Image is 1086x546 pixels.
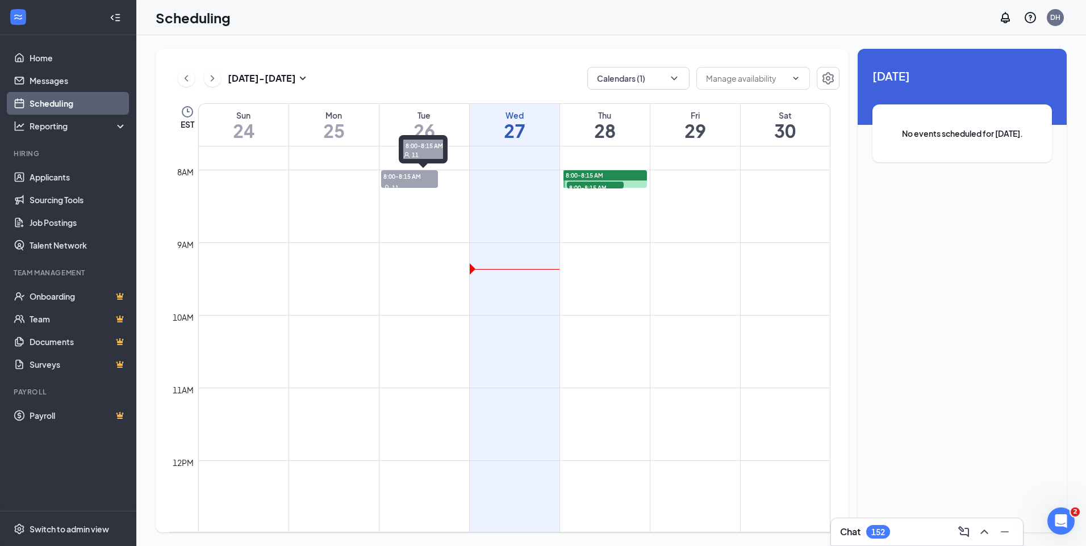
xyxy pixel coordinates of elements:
a: PayrollCrown [30,404,127,427]
a: SurveysCrown [30,353,127,376]
button: ChevronLeft [178,70,195,87]
svg: ChevronDown [669,73,680,84]
div: 11am [170,384,196,396]
svg: ChevronLeft [181,72,192,85]
a: Home [30,47,127,69]
a: Messages [30,69,127,92]
a: DocumentsCrown [30,330,127,353]
div: Sat [741,110,830,121]
svg: Minimize [998,525,1012,539]
div: Reporting [30,120,127,132]
div: 10am [170,311,196,324]
div: Tue [379,110,469,121]
svg: Collapse [110,12,121,23]
div: Hiring [14,149,124,158]
div: 12pm [170,456,196,469]
div: Wed [470,110,559,121]
iframe: Intercom live chat [1047,507,1075,535]
span: 8:00-8:15 AM [566,171,603,179]
h1: 28 [560,121,650,140]
input: Manage availability [706,72,787,85]
svg: Notifications [999,11,1012,24]
svg: Settings [821,72,835,85]
div: Payroll [14,387,124,397]
svg: User [383,184,390,191]
button: Calendars (1)ChevronDown [587,67,690,90]
a: TeamCrown [30,308,127,330]
span: 11 [392,184,399,192]
h1: 30 [741,121,830,140]
svg: SmallChevronDown [296,72,310,85]
a: August 28, 2025 [560,104,650,146]
svg: WorkstreamLogo [12,11,24,23]
svg: User [403,152,410,158]
svg: ComposeMessage [957,525,971,539]
div: Mon [289,110,379,121]
h1: Scheduling [156,8,231,27]
a: Applicants [30,166,127,188]
span: EST [181,119,194,130]
div: 8am [175,166,196,178]
a: August 24, 2025 [199,104,289,146]
svg: ChevronRight [207,72,218,85]
svg: QuestionInfo [1024,11,1037,24]
svg: Analysis [14,120,25,132]
span: 8:00-8:15 AM [381,170,438,182]
h3: Chat [840,526,861,538]
div: 1pm [175,529,196,541]
a: August 30, 2025 [741,104,830,146]
h3: [DATE] - [DATE] [228,72,296,85]
span: 8:00-8:15 AM [403,140,443,151]
span: 2 [1071,507,1080,516]
span: No events scheduled for [DATE]. [895,127,1029,140]
a: August 26, 2025 [379,104,469,146]
button: Minimize [996,523,1014,541]
a: Sourcing Tools [30,188,127,211]
h1: 27 [470,121,559,140]
svg: Settings [14,523,25,535]
div: Fri [650,110,740,121]
h1: 25 [289,121,379,140]
a: OnboardingCrown [30,285,127,308]
div: Sun [199,110,289,121]
button: Settings [817,67,839,90]
svg: ChevronUp [978,525,991,539]
a: Talent Network [30,234,127,257]
div: Switch to admin view [30,523,109,535]
a: August 25, 2025 [289,104,379,146]
button: ChevronUp [975,523,993,541]
button: ComposeMessage [955,523,973,541]
div: Team Management [14,268,124,278]
div: DH [1050,12,1060,22]
h1: 29 [650,121,740,140]
div: 152 [871,527,885,537]
svg: ChevronDown [791,74,800,83]
button: ChevronRight [204,70,221,87]
svg: Clock [181,105,194,119]
a: Job Postings [30,211,127,234]
span: [DATE] [872,67,1052,85]
span: 8:00-8:15 AM [567,182,624,193]
div: Thu [560,110,650,121]
h1: 24 [199,121,289,140]
a: Scheduling [30,92,127,115]
span: 11 [412,151,419,159]
h1: 26 [379,121,469,140]
a: August 27, 2025 [470,104,559,146]
a: August 29, 2025 [650,104,740,146]
div: 9am [175,238,196,251]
